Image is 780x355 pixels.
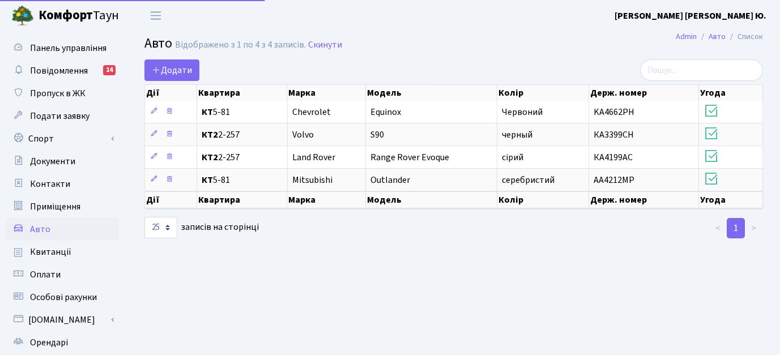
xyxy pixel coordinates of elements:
[197,191,288,208] th: Квартира
[145,85,197,101] th: Дії
[6,309,119,331] a: [DOMAIN_NAME]
[6,150,119,173] a: Документи
[370,174,410,186] span: Outlander
[594,174,634,186] span: AA4212MP
[589,191,699,208] th: Держ. номер
[727,218,745,238] a: 1
[11,5,34,27] img: logo.png
[308,40,342,50] a: Скинути
[292,151,335,164] span: Land Rover
[6,82,119,105] a: Пропуск в ЖК
[30,246,71,258] span: Квитанції
[6,218,119,241] a: Авто
[502,151,523,164] span: сірий
[142,6,170,25] button: Переключити навігацію
[366,85,497,101] th: Модель
[615,9,766,23] a: [PERSON_NAME] [PERSON_NAME] Ю.
[30,42,106,54] span: Панель управління
[202,129,218,141] b: КТ2
[709,31,726,42] a: Авто
[6,37,119,59] a: Панель управління
[589,85,699,101] th: Держ. номер
[370,129,384,141] span: S90
[594,151,633,164] span: КА4199АС
[594,106,634,118] span: KA4662PH
[6,173,119,195] a: Контакти
[30,291,97,303] span: Особові рахунки
[30,65,88,77] span: Повідомлення
[175,40,306,50] div: Відображено з 1 по 4 з 4 записів.
[144,33,172,53] span: Авто
[6,195,119,218] a: Приміщення
[202,174,213,186] b: КТ
[676,31,697,42] a: Admin
[292,174,333,186] span: Mitsubishi
[287,191,366,208] th: Марка
[497,191,590,208] th: Колір
[497,85,590,101] th: Колір
[30,110,89,122] span: Подати заявку
[370,151,449,164] span: Range Rover Evoque
[6,331,119,354] a: Орендарі
[39,6,93,24] b: Комфорт
[144,59,199,81] a: Додати
[30,87,86,100] span: Пропуск в ЖК
[366,191,497,208] th: Модель
[202,130,283,139] span: 2-257
[699,191,763,208] th: Угода
[30,268,61,281] span: Оплати
[6,105,119,127] a: Подати заявку
[6,127,119,150] a: Спорт
[502,129,532,141] span: черный
[370,106,401,118] span: Equinox
[30,223,50,236] span: Авто
[145,191,197,208] th: Дії
[6,59,119,82] a: Повідомлення14
[202,153,283,162] span: 2-257
[197,85,288,101] th: Квартира
[615,10,766,22] b: [PERSON_NAME] [PERSON_NAME] Ю.
[144,217,177,238] select: записів на сторінці
[30,336,68,349] span: Орендарі
[103,65,116,75] div: 14
[202,151,218,164] b: КТ2
[6,286,119,309] a: Особові рахунки
[699,85,763,101] th: Угода
[292,129,314,141] span: Volvo
[152,64,192,76] span: Додати
[202,108,283,117] span: 5-81
[202,176,283,185] span: 5-81
[30,155,75,168] span: Документи
[6,263,119,286] a: Оплати
[287,85,366,101] th: Марка
[39,6,119,25] span: Таун
[144,217,259,238] label: записів на сторінці
[594,129,634,141] span: КА3399СН
[640,59,763,81] input: Пошук...
[659,25,780,49] nav: breadcrumb
[30,178,70,190] span: Контакти
[726,31,763,43] li: Список
[292,106,331,118] span: Chevrolet
[502,106,543,118] span: Червоний
[502,174,555,186] span: серебристий
[30,200,80,213] span: Приміщення
[6,241,119,263] a: Квитанції
[202,106,213,118] b: КТ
